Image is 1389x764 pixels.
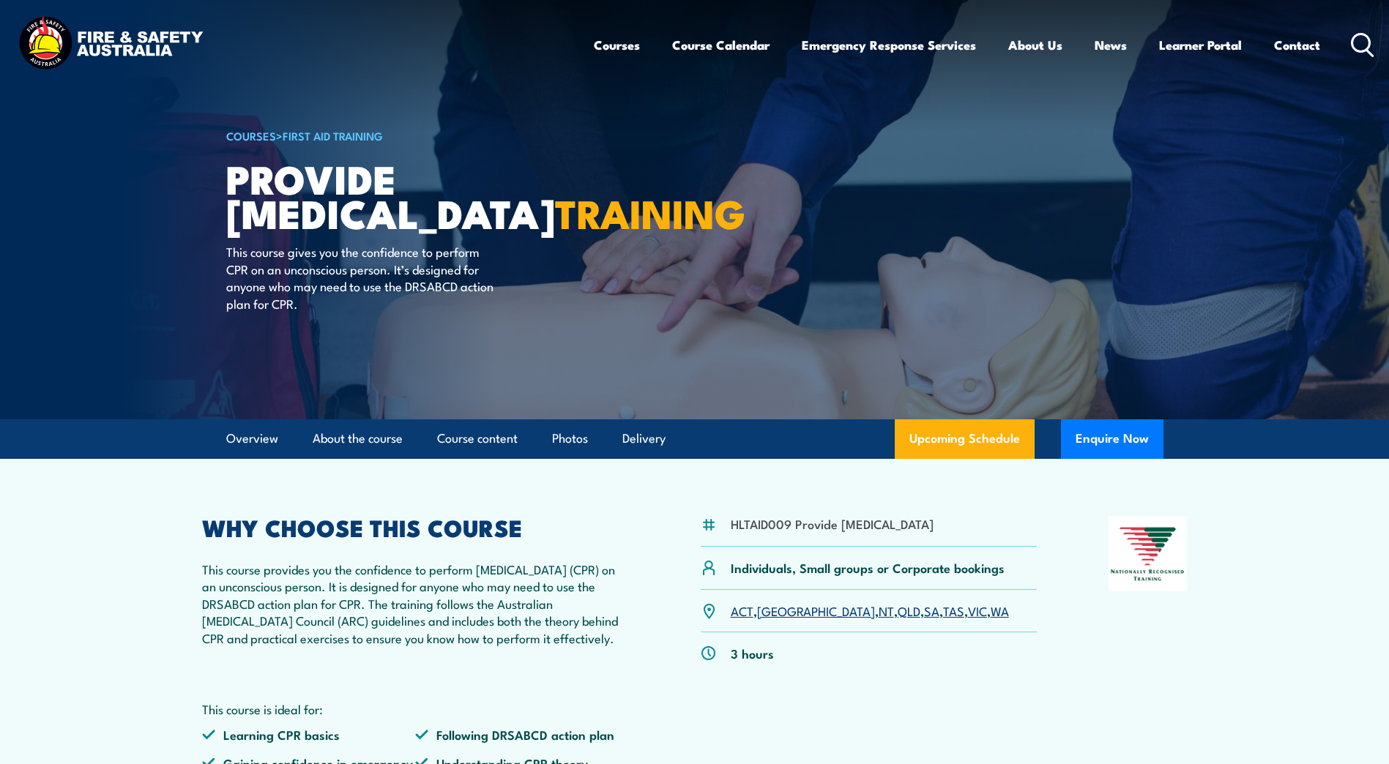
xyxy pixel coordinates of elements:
p: , , , , , , , [731,602,1009,619]
a: Emergency Response Services [802,26,976,64]
a: SA [924,602,939,619]
a: About the course [313,419,403,458]
p: Individuals, Small groups or Corporate bookings [731,559,1005,576]
a: Upcoming Schedule [895,419,1035,459]
li: Learning CPR basics [202,726,416,743]
a: [GEOGRAPHIC_DATA] [757,602,875,619]
h6: > [226,127,588,144]
a: WA [991,602,1009,619]
a: Courses [594,26,640,64]
a: NT [879,602,894,619]
a: TAS [943,602,964,619]
a: Overview [226,419,278,458]
h2: WHY CHOOSE THIS COURSE [202,517,630,537]
a: Learner Portal [1159,26,1242,64]
p: This course provides you the confidence to perform [MEDICAL_DATA] (CPR) on an unconscious person.... [202,561,630,646]
a: Course content [437,419,518,458]
p: This course gives you the confidence to perform CPR on an unconscious person. It’s designed for a... [226,243,494,312]
li: Following DRSABCD action plan [415,726,629,743]
a: COURSES [226,127,276,143]
a: News [1095,26,1127,64]
a: VIC [968,602,987,619]
button: Enquire Now [1061,419,1163,459]
p: This course is ideal for: [202,700,630,717]
p: 3 hours [731,645,774,662]
h1: Provide [MEDICAL_DATA] [226,161,588,229]
a: About Us [1008,26,1062,64]
a: Contact [1274,26,1320,64]
a: Delivery [622,419,666,458]
img: Nationally Recognised Training logo. [1109,517,1188,591]
a: ACT [731,602,753,619]
strong: TRAINING [555,181,745,242]
a: Photos [552,419,588,458]
a: Course Calendar [672,26,770,64]
a: QLD [898,602,920,619]
li: HLTAID009 Provide [MEDICAL_DATA] [731,515,934,532]
a: First Aid Training [283,127,383,143]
